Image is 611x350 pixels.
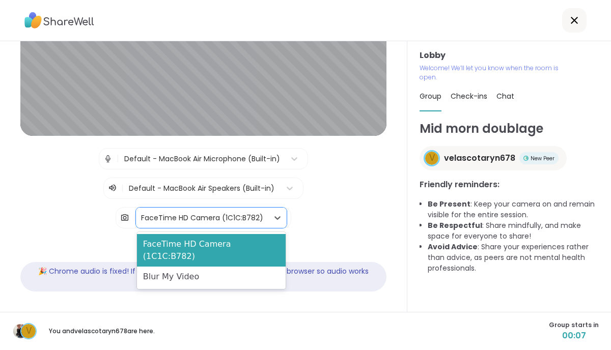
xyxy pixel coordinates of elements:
h3: Friendly reminders: [420,179,599,191]
a: vvelascotaryn678New PeerNew Peer [420,146,567,170]
p: Welcome! We’ll let you know when the room is open. [420,64,566,82]
div: Default - MacBook Air Microphone (Built-in) [124,154,280,164]
b: Avoid Advice [428,242,478,252]
span: Group [420,91,441,101]
span: Check-ins [451,91,487,101]
li: : Share your experiences rather than advice, as peers are not mental health professionals. [428,242,599,274]
img: Microphone [103,149,113,169]
b: Be Present [428,199,470,209]
h1: Mid morn doublage [420,120,599,138]
h3: Lobby [420,49,599,62]
span: v [429,152,435,165]
img: ShareWell Logo [24,9,94,32]
span: Group starts in [549,320,599,330]
span: | [121,182,124,194]
img: New Peer [523,156,529,161]
span: Chat [496,91,514,101]
span: velascotaryn678 [444,152,515,164]
img: averyrose212 [13,324,27,338]
span: New Peer [531,155,554,162]
div: 🎉 Chrome audio is fixed! If this is your first group, please restart your browser so audio works ... [20,262,386,291]
span: v [26,325,32,338]
div: FaceTime HD Camera (1C1C:B782) [137,234,286,267]
div: FaceTime HD Camera (1C1C:B782) [141,213,263,223]
div: Blur My Video [137,267,286,287]
img: Camera [120,208,129,228]
span: 00:07 [549,330,599,342]
b: Be Respectful [428,220,482,230]
span: | [133,208,136,228]
li: : Share mindfully, and make space for everyone to share! [428,220,599,242]
span: | [117,149,119,169]
p: You and velascotaryn678 are here. [45,327,159,336]
li: : Keep your camera on and remain visible for the entire session. [428,199,599,220]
